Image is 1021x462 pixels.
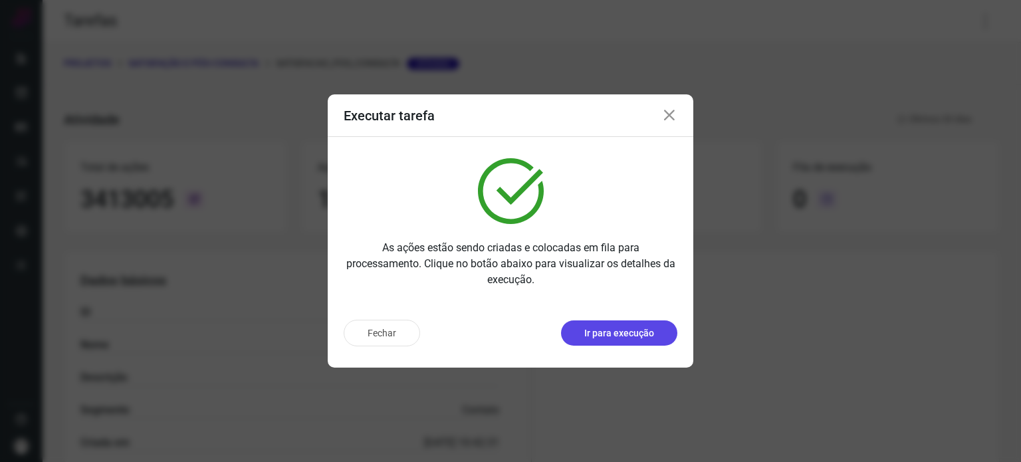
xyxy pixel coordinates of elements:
[344,108,435,124] h3: Executar tarefa
[561,320,677,346] button: Ir para execução
[478,158,544,224] img: verified.svg
[584,326,654,340] p: Ir para execução
[344,240,677,288] p: As ações estão sendo criadas e colocadas em fila para processamento. Clique no botão abaixo para ...
[344,320,420,346] button: Fechar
